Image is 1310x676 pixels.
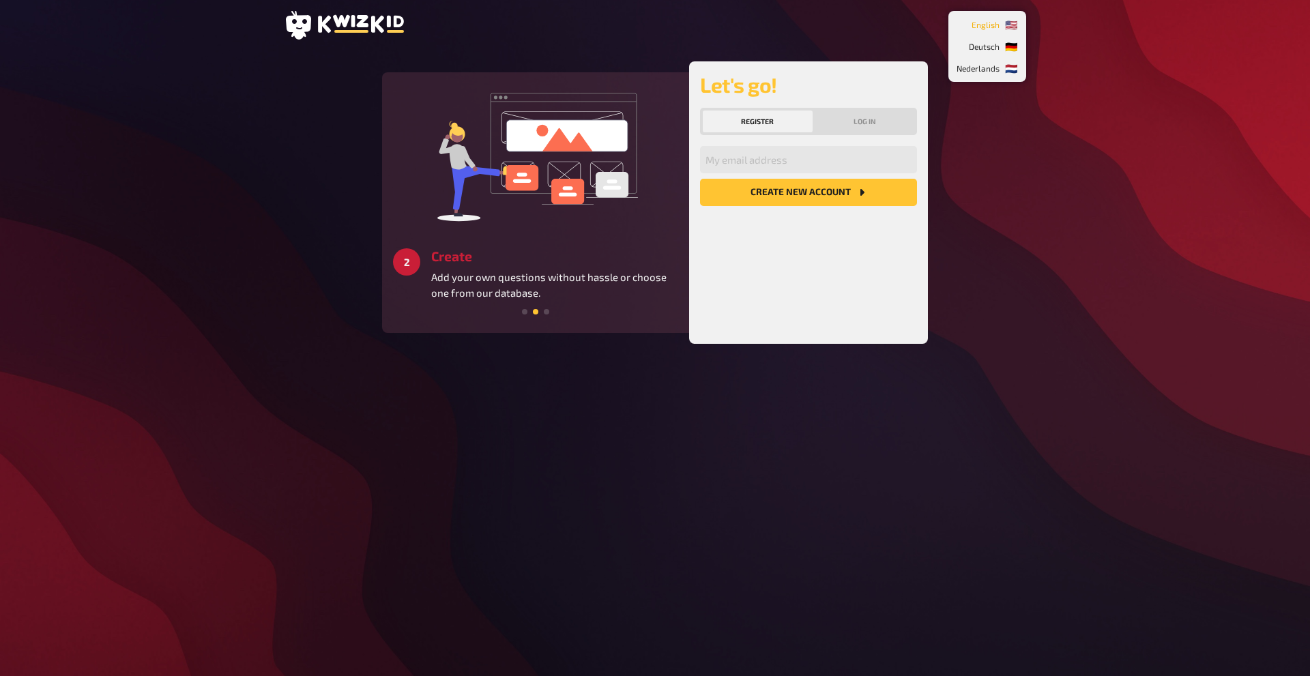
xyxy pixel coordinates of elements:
[700,146,917,173] input: My email address
[433,83,638,226] img: create
[393,248,420,276] div: 2
[815,111,915,132] button: Log in
[972,14,1000,35] span: English
[957,57,1000,79] span: Nederlands
[951,57,1023,79] li: 🇳🇱
[969,35,1000,57] span: Deutsch
[431,269,678,300] p: Add your own questions without hassle or choose one from our database.
[703,111,813,132] button: Register
[951,35,1023,57] li: 🇩🇪
[700,179,917,206] button: Create new account
[700,72,917,97] h2: Let's go!
[431,248,678,264] h3: Create
[951,14,1023,35] li: 🇺🇸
